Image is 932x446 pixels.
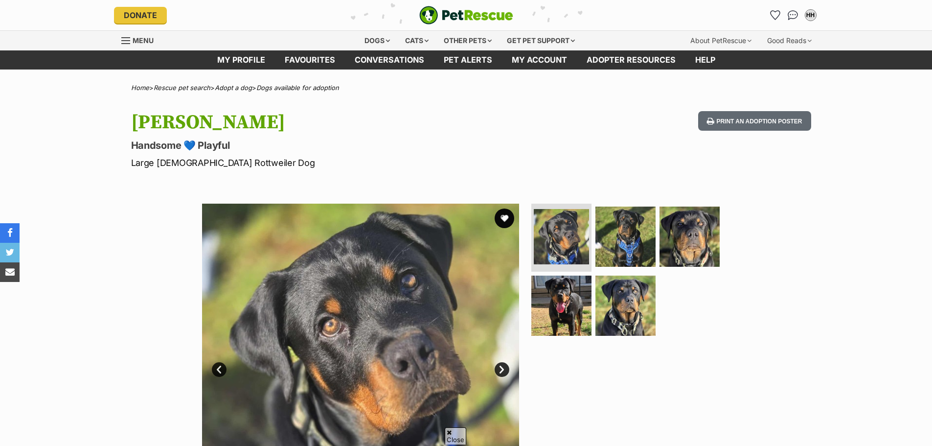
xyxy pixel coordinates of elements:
[358,31,397,50] div: Dogs
[595,207,656,267] img: Photo of Kane
[500,31,582,50] div: Get pet support
[121,31,160,48] a: Menu
[445,427,466,445] span: Close
[131,84,149,92] a: Home
[760,31,818,50] div: Good Reads
[434,50,502,70] a: Pet alerts
[803,7,818,23] button: My account
[502,50,577,70] a: My account
[207,50,275,70] a: My profile
[215,84,252,92] a: Adopt a dog
[495,362,509,377] a: Next
[154,84,210,92] a: Rescue pet search
[419,6,513,24] img: logo-e224e6f780fb5917bec1dbf3a21bbac754714ae5b6737aabdf751b685950b380.svg
[398,31,435,50] div: Cats
[534,209,589,264] img: Photo of Kane
[345,50,434,70] a: conversations
[768,7,818,23] ul: Account quick links
[595,276,656,336] img: Photo of Kane
[785,7,801,23] a: Conversations
[131,156,545,169] p: Large [DEMOGRAPHIC_DATA] Rottweiler Dog
[437,31,499,50] div: Other pets
[683,31,758,50] div: About PetRescue
[419,6,513,24] a: PetRescue
[256,84,339,92] a: Dogs available for adoption
[275,50,345,70] a: Favourites
[114,7,167,23] a: Donate
[131,139,545,152] p: Handsome 💙 Playful
[212,362,227,377] a: Prev
[788,10,798,20] img: chat-41dd97257d64d25036548639549fe6c8038ab92f7586957e7f3b1b290dea8141.svg
[806,10,816,20] div: HH
[768,7,783,23] a: Favourites
[107,84,826,92] div: > > >
[131,111,545,134] h1: [PERSON_NAME]
[531,276,591,336] img: Photo of Kane
[685,50,725,70] a: Help
[698,111,811,131] button: Print an adoption poster
[659,207,720,267] img: Photo of Kane
[495,209,514,228] button: favourite
[133,36,154,45] span: Menu
[577,50,685,70] a: Adopter resources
